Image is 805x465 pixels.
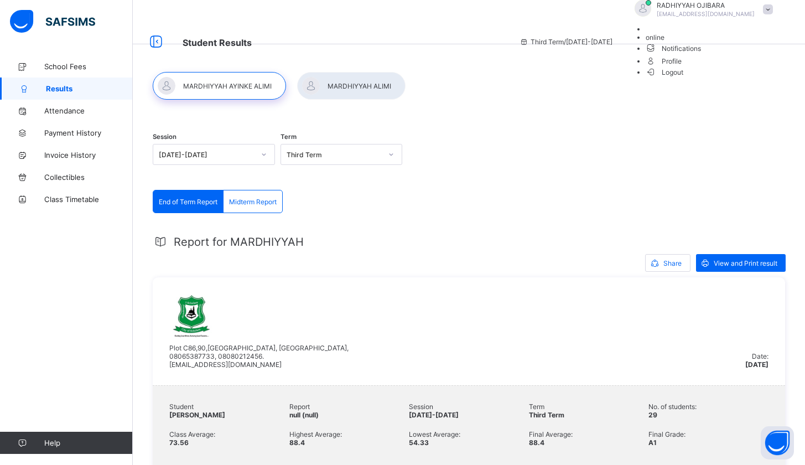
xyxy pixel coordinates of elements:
li: dropdown-list-item-text-4 [646,54,778,67]
span: Notifications [646,42,778,54]
li: dropdown-list-item-null-2 [646,33,778,42]
span: View and Print result [714,259,777,267]
span: Lowest Average: [409,430,529,438]
div: [DATE]-[DATE] [159,151,255,159]
span: Report for MARDHIYYAH [174,235,304,249]
span: [PERSON_NAME] [169,411,225,419]
span: 54.33 [409,438,429,447]
span: No. of students: [648,402,768,411]
button: Open asap [761,426,794,459]
span: Class Timetable [44,195,133,204]
span: A1 [648,438,657,447]
span: 73.56 [169,438,189,447]
img: ischolars.png [169,294,214,338]
span: Third Term [529,411,564,419]
span: Plot C86,90,[GEOGRAPHIC_DATA], [GEOGRAPHIC_DATA], 08065387733, 08080212456. [EMAIL_ADDRESS][DOMAI... [169,344,349,369]
span: Student [169,402,289,411]
span: Profile [646,54,778,67]
span: 88.4 [529,438,544,447]
span: Session [409,402,529,411]
li: dropdown-list-item-null-0 [646,25,778,33]
span: online [646,33,664,42]
span: Midterm Report [229,198,277,206]
li: dropdown-list-item-buttom-7 [646,67,778,76]
span: Attendance [44,106,133,115]
span: School Fees [44,62,133,71]
span: Share [663,259,682,267]
div: Third Term [287,151,382,159]
span: Payment History [44,128,133,137]
li: dropdown-list-item-text-3 [646,42,778,54]
img: safsims [10,10,95,33]
span: [DATE]-[DATE] [409,411,459,419]
span: Collectibles [44,173,133,182]
span: Session [153,133,176,141]
span: session/term information [520,38,612,46]
span: Results [46,84,133,93]
span: 88.4 [289,438,305,447]
span: Class Average: [169,430,289,438]
span: Invoice History [44,151,133,159]
span: null (null) [289,411,319,419]
span: Report [289,402,409,411]
span: Final Grade: [648,430,768,438]
span: Help [44,438,132,447]
span: Term [281,133,297,141]
span: 29 [648,411,657,419]
span: Term [529,402,649,411]
span: [EMAIL_ADDRESS][DOMAIN_NAME] [657,11,755,17]
span: Date: [752,352,768,360]
span: Highest Average: [289,430,409,438]
span: Logout [646,66,684,78]
span: [DATE] [745,360,768,369]
span: Student Results [183,37,252,48]
span: Final Average: [529,430,649,438]
span: RADHIYYAH OJIBARA [657,1,755,9]
span: End of Term Report [159,198,217,206]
